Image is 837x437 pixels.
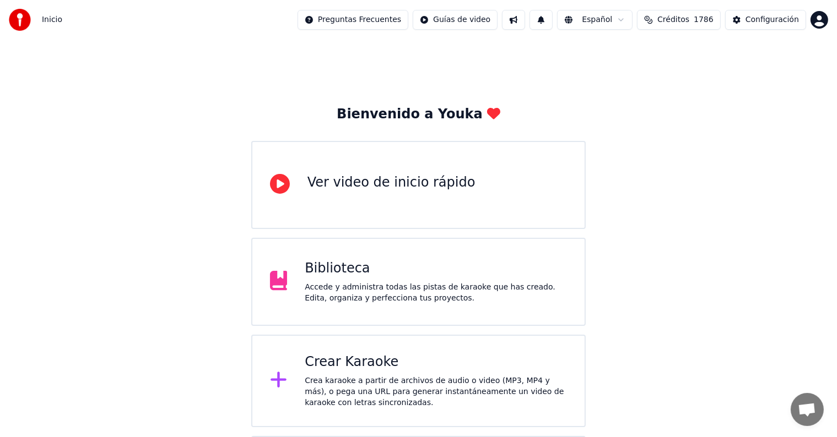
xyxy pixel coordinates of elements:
[9,9,31,31] img: youka
[42,14,62,25] span: Inicio
[305,353,567,371] div: Crear Karaoke
[42,14,62,25] nav: breadcrumb
[307,174,476,192] div: Ver video de inicio rápido
[305,282,567,304] div: Accede y administra todas las pistas de karaoke que has creado. Edita, organiza y perfecciona tus...
[657,14,689,25] span: Créditos
[746,14,799,25] div: Configuración
[298,10,408,30] button: Preguntas Frecuentes
[337,106,500,123] div: Bienvenido a Youka
[637,10,721,30] button: Créditos1786
[413,10,498,30] button: Guías de video
[305,375,567,408] div: Crea karaoke a partir de archivos de audio o video (MP3, MP4 y más), o pega una URL para generar ...
[725,10,806,30] button: Configuración
[791,393,824,426] div: Chat abierto
[305,260,567,277] div: Biblioteca
[694,14,714,25] span: 1786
